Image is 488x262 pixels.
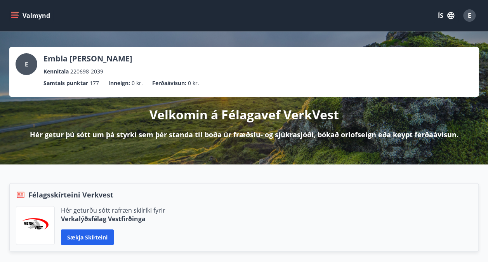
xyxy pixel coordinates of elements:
p: Inneign : [108,79,130,87]
span: 177 [90,79,99,87]
span: 0 kr. [132,79,143,87]
button: E [460,6,479,25]
button: Sækja skírteini [61,229,114,245]
img: jihgzMk4dcgjRAW2aMgpbAqQEG7LZi0j9dOLAUvz.png [22,218,49,233]
p: Samtals punktar [43,79,88,87]
p: Hér getur þú sótt um þá styrki sem þér standa til boða úr fræðslu- og sjúkrasjóði, bókað orlofsei... [30,129,458,140]
p: Embla [PERSON_NAME] [43,53,132,64]
span: Félagsskírteini Verkvest [28,190,113,200]
button: ÍS [434,9,458,23]
p: Kennitala [43,67,69,76]
p: Hér geturðu sótt rafræn skilríki fyrir [61,206,165,215]
p: Ferðaávísun : [152,79,186,87]
button: menu [9,9,53,23]
span: E [468,11,471,20]
span: E [25,60,28,68]
span: 0 kr. [188,79,199,87]
p: Velkomin á Félagavef VerkVest [149,106,339,123]
span: 220698-2039 [70,67,103,76]
p: Verkalýðsfélag Vestfirðinga [61,215,165,223]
